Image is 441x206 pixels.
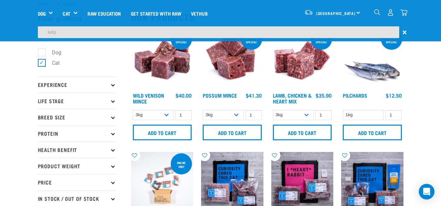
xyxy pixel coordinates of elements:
[201,27,263,89] img: 1102 Possum Mince 01
[343,94,367,97] a: Pilchards
[246,92,262,98] div: $41.30
[401,9,407,16] img: home-icon@2x.png
[304,9,313,15] img: van-moving.png
[133,94,164,103] a: Wild Venison Mince
[38,93,116,109] p: Life Stage
[131,27,194,89] img: Pile Of Cubed Wild Venison Mince For Pets
[186,0,213,26] a: Vethub
[175,110,192,120] input: 1
[126,0,186,26] a: Get started with Raw
[374,9,380,15] img: home-icon-1@2x.png
[203,125,262,140] input: Add to cart
[41,59,62,67] label: Cat
[271,27,334,89] img: 1124 Lamb Chicken Heart Mix 01
[133,125,192,140] input: Add to cart
[176,92,192,98] div: $40.00
[402,26,407,38] span: ×
[386,92,402,98] div: $12.50
[273,125,332,140] input: Add to cart
[38,76,116,93] p: Experience
[63,10,70,17] a: Cat
[38,10,46,17] a: Dog
[316,12,356,14] span: [GEOGRAPHIC_DATA]
[38,109,116,125] p: Breed Size
[316,92,332,98] div: $35.90
[387,9,394,16] img: user.png
[273,94,312,103] a: Lamb, Chicken & Heart Mix
[38,158,116,174] p: Product Weight
[41,48,64,57] label: Dog
[38,26,399,38] input: Search...
[341,27,403,89] img: Four Whole Pilchards
[203,94,237,97] a: Possum Mince
[315,110,332,120] input: 1
[38,174,116,190] p: Price
[419,184,434,199] div: Open Intercom Messenger
[245,110,262,120] input: 1
[38,142,116,158] p: Health Benefit
[171,158,192,172] div: ONLINE ONLY
[343,125,402,140] input: Add to cart
[386,110,402,120] input: 1
[38,125,116,142] p: Protein
[83,0,126,26] a: Raw Education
